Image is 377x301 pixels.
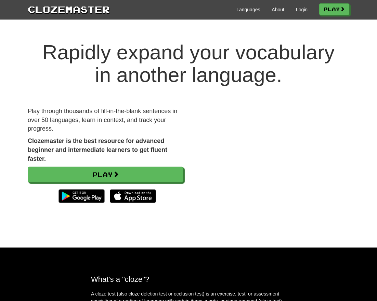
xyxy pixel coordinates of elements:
a: Play [28,167,183,182]
a: Languages [236,6,260,13]
a: Clozemaster [28,3,110,15]
a: About [272,6,284,13]
h2: What's a "cloze"? [91,275,286,284]
img: Get it on Google Play [55,186,108,206]
a: Login [296,6,308,13]
img: Download_on_the_App_Store_Badge_US-UK_135x40-25178aeef6eb6b83b96f5f2d004eda3bffbb37122de64afbaef7... [110,189,156,203]
strong: Clozemaster is the best resource for advanced beginner and intermediate learners to get fluent fa... [28,137,167,162]
a: Play [319,3,349,15]
p: Play through thousands of fill-in-the-blank sentences in over 50 languages, learn in context, and... [28,107,183,133]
